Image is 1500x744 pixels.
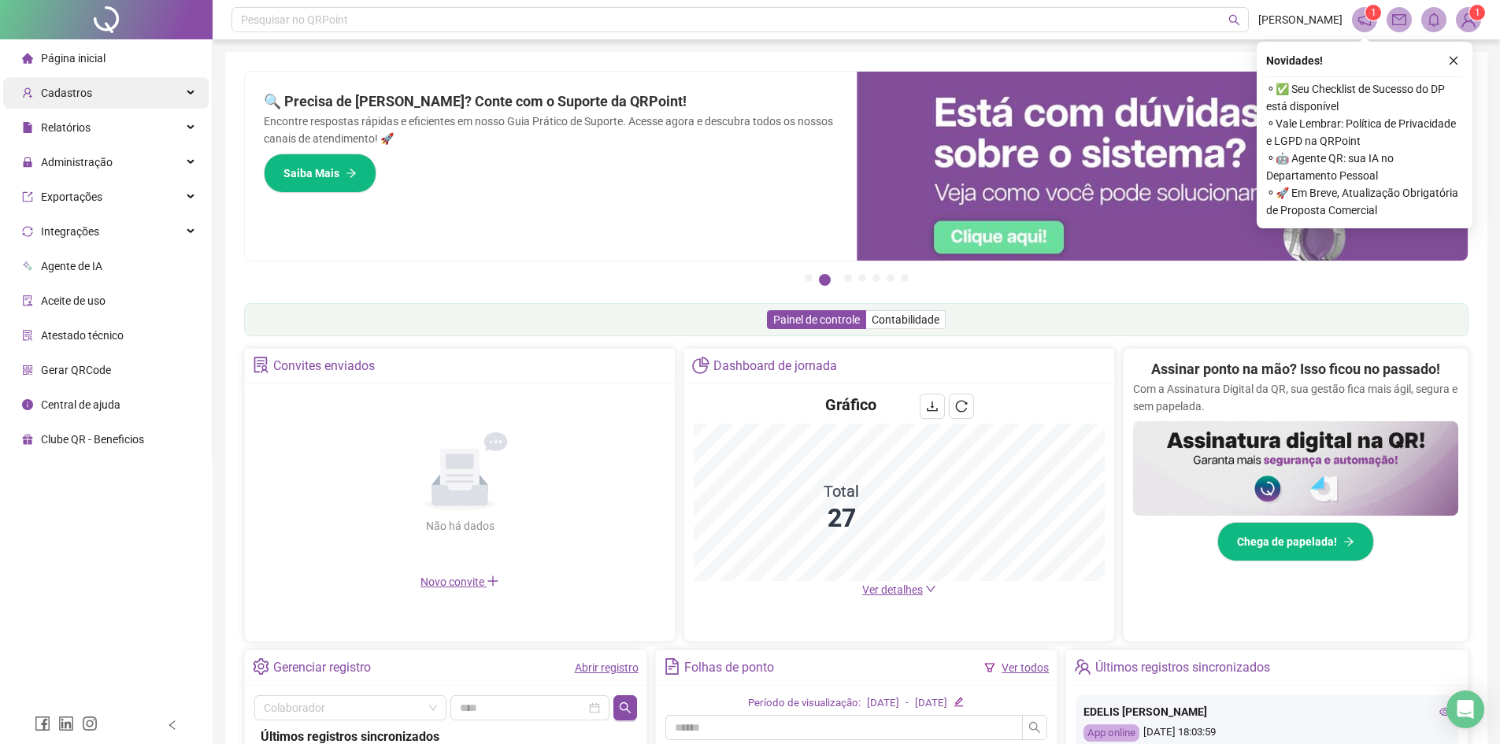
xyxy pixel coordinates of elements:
[901,274,909,282] button: 7
[22,122,33,133] span: file
[887,274,894,282] button: 6
[22,295,33,306] span: audit
[575,661,639,674] a: Abrir registro
[41,433,144,446] span: Clube QR - Beneficios
[955,400,968,413] span: reload
[805,274,813,282] button: 1
[1083,724,1139,742] div: App online
[1266,80,1463,115] span: ⚬ ✅ Seu Checklist de Sucesso do DP está disponível
[858,274,866,282] button: 4
[346,168,357,179] span: arrow-right
[1258,11,1343,28] span: [PERSON_NAME]
[58,716,74,731] span: linkedin
[22,53,33,64] span: home
[41,52,106,65] span: Página inicial
[872,274,880,282] button: 5
[1083,724,1450,742] div: [DATE] 18:03:59
[906,695,909,712] div: -
[619,701,631,714] span: search
[41,294,106,307] span: Aceite de uso
[1028,721,1041,734] span: search
[844,274,852,282] button: 3
[41,121,91,134] span: Relatórios
[1357,13,1372,27] span: notification
[487,575,499,587] span: plus
[867,695,899,712] div: [DATE]
[264,113,838,147] p: Encontre respostas rápidas e eficientes em nosso Guia Prático de Suporte. Acesse agora e descubra...
[925,583,936,594] span: down
[283,165,339,182] span: Saiba Mais
[82,716,98,731] span: instagram
[22,87,33,98] span: user-add
[41,398,120,411] span: Central de ajuda
[1266,52,1323,69] span: Novidades !
[1095,654,1270,681] div: Últimos registros sincronizados
[1439,706,1450,717] span: eye
[819,274,831,286] button: 2
[1469,5,1485,20] sup: Atualize o seu contato no menu Meus Dados
[1343,536,1354,547] span: arrow-right
[1266,150,1463,184] span: ⚬ 🤖 Agente QR: sua IA no Departamento Pessoal
[664,658,680,675] span: file-text
[22,191,33,202] span: export
[22,226,33,237] span: sync
[872,313,939,326] span: Contabilidade
[857,72,1469,261] img: banner%2F0cf4e1f0-cb71-40ef-aa93-44bd3d4ee559.png
[41,87,92,99] span: Cadastros
[167,720,178,731] span: left
[1371,7,1376,18] span: 1
[773,313,860,326] span: Painel de controle
[22,365,33,376] span: qrcode
[41,329,124,342] span: Atestado técnico
[692,357,709,373] span: pie-chart
[420,576,499,588] span: Novo convite
[862,583,936,596] a: Ver detalhes down
[35,716,50,731] span: facebook
[41,260,102,272] span: Agente de IA
[1457,8,1480,31] img: 73895
[1228,14,1240,26] span: search
[1446,690,1484,728] div: Open Intercom Messenger
[1133,421,1458,516] img: banner%2F02c71560-61a6-44d4-94b9-c8ab97240462.png
[748,695,861,712] div: Período de visualização:
[22,157,33,168] span: lock
[41,156,113,168] span: Administração
[264,91,838,113] h2: 🔍 Precisa de [PERSON_NAME]? Conte com o Suporte da QRPoint!
[684,654,774,681] div: Folhas de ponto
[253,357,269,373] span: solution
[1365,5,1381,20] sup: 1
[41,191,102,203] span: Exportações
[1133,380,1458,415] p: Com a Assinatura Digital da QR, sua gestão fica mais ágil, segura e sem papelada.
[1266,115,1463,150] span: ⚬ Vale Lembrar: Política de Privacidade e LGPD na QRPoint
[253,658,269,675] span: setting
[387,517,532,535] div: Não há dados
[22,434,33,445] span: gift
[1475,7,1480,18] span: 1
[954,697,964,707] span: edit
[1392,13,1406,27] span: mail
[41,364,111,376] span: Gerar QRCode
[915,695,947,712] div: [DATE]
[713,353,837,379] div: Dashboard de jornada
[825,394,876,416] h4: Gráfico
[273,353,375,379] div: Convites enviados
[1074,658,1091,675] span: team
[862,583,923,596] span: Ver detalhes
[926,400,939,413] span: download
[1217,522,1374,561] button: Chega de papelada!
[984,662,995,673] span: filter
[264,154,376,193] button: Saiba Mais
[1427,13,1441,27] span: bell
[41,225,99,238] span: Integrações
[273,654,371,681] div: Gerenciar registro
[1448,55,1459,66] span: close
[22,399,33,410] span: info-circle
[1151,358,1440,380] h2: Assinar ponto na mão? Isso ficou no passado!
[1083,703,1450,720] div: EDELIS [PERSON_NAME]
[1237,533,1337,550] span: Chega de papelada!
[1002,661,1049,674] a: Ver todos
[1266,184,1463,219] span: ⚬ 🚀 Em Breve, Atualização Obrigatória de Proposta Comercial
[22,330,33,341] span: solution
